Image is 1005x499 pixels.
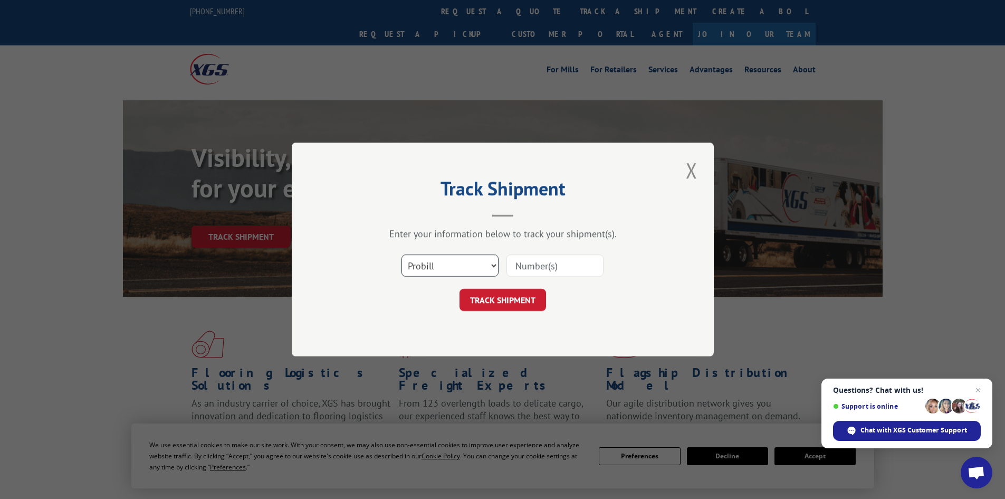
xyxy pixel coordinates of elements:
[506,255,604,277] input: Number(s)
[833,402,922,410] span: Support is online
[961,457,992,488] a: Open chat
[460,289,546,311] button: TRACK SHIPMENT
[833,421,981,441] span: Chat with XGS Customer Support
[344,228,661,240] div: Enter your information below to track your shipment(s).
[683,156,701,185] button: Close modal
[833,386,981,394] span: Questions? Chat with us!
[860,426,967,435] span: Chat with XGS Customer Support
[344,181,661,201] h2: Track Shipment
